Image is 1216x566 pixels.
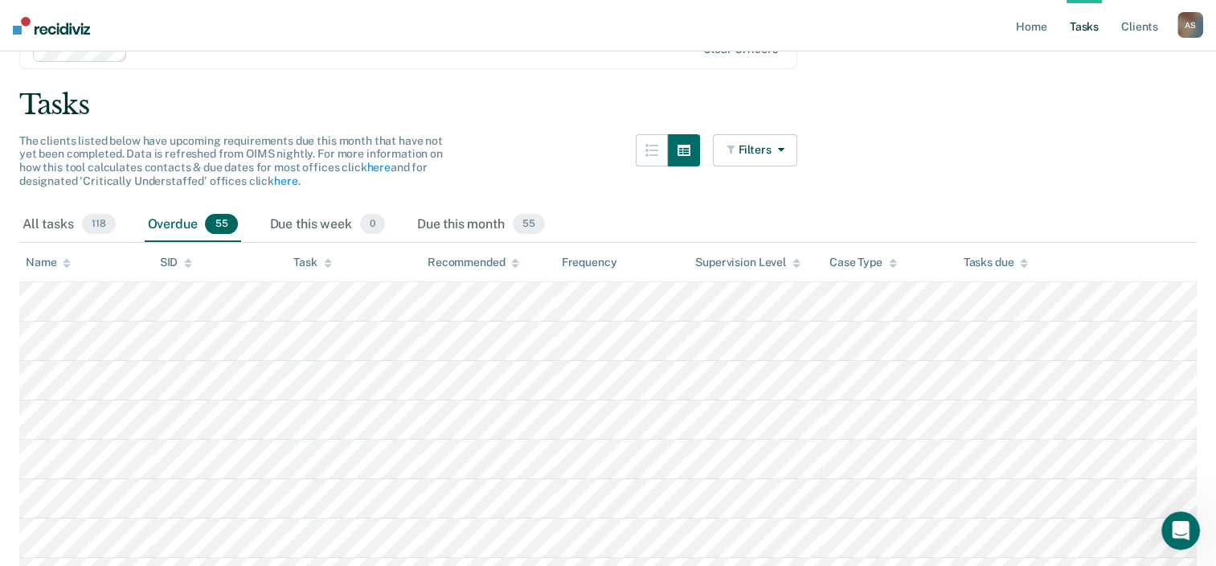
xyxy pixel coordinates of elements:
div: Due this month55 [414,207,548,243]
div: Overdue55 [145,207,241,243]
iframe: Intercom live chat [1161,511,1200,550]
div: Due this week0 [267,207,388,243]
div: All tasks118 [19,207,119,243]
div: Frequency [562,256,617,269]
span: 55 [513,214,545,235]
button: Filters [713,134,798,166]
span: 55 [205,214,237,235]
a: here [366,161,390,174]
img: Recidiviz [13,17,90,35]
div: Supervision Level [695,256,800,269]
div: Case Type [829,256,897,269]
button: AS [1177,12,1203,38]
div: SID [160,256,193,269]
div: A S [1177,12,1203,38]
span: 118 [82,214,116,235]
div: Name [26,256,71,269]
div: Recommended [428,256,519,269]
a: here [274,174,297,187]
div: Task [293,256,331,269]
span: 0 [360,214,385,235]
div: Tasks due [963,256,1028,269]
span: The clients listed below have upcoming requirements due this month that have not yet been complet... [19,134,443,187]
div: Tasks [19,88,1197,121]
